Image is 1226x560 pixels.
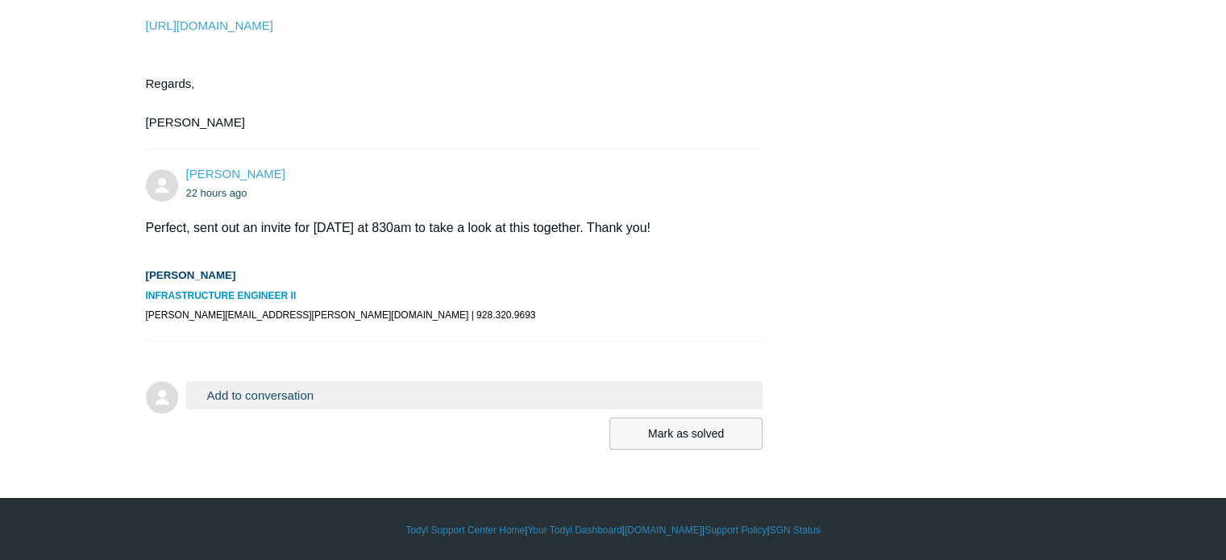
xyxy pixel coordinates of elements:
[704,523,767,537] a: Support Policy
[186,167,285,180] a: [PERSON_NAME]
[146,269,236,281] span: [PERSON_NAME]
[625,523,702,537] a: [DOMAIN_NAME]
[527,523,621,537] a: Your Todyl Dashboard
[609,417,763,450] button: Mark as solved
[146,19,273,32] a: [URL][DOMAIN_NAME]
[146,218,747,239] p: Perfect, sent out an invite for [DATE] at 830am to take a look at this together. Thank you!
[146,290,297,301] span: INFRASTRUCTURE ENGINEER II
[770,523,821,537] a: SGN Status
[146,309,536,321] span: [PERSON_NAME][EMAIL_ADDRESS][PERSON_NAME][DOMAIN_NAME] | 928.320.9693
[405,523,525,537] a: Todyl Support Center Home
[186,187,247,199] time: 09/11/2025, 15:22
[186,381,763,409] button: Add to conversation
[146,523,1081,537] div: | | | |
[186,167,285,180] span: Jeremiah Burton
